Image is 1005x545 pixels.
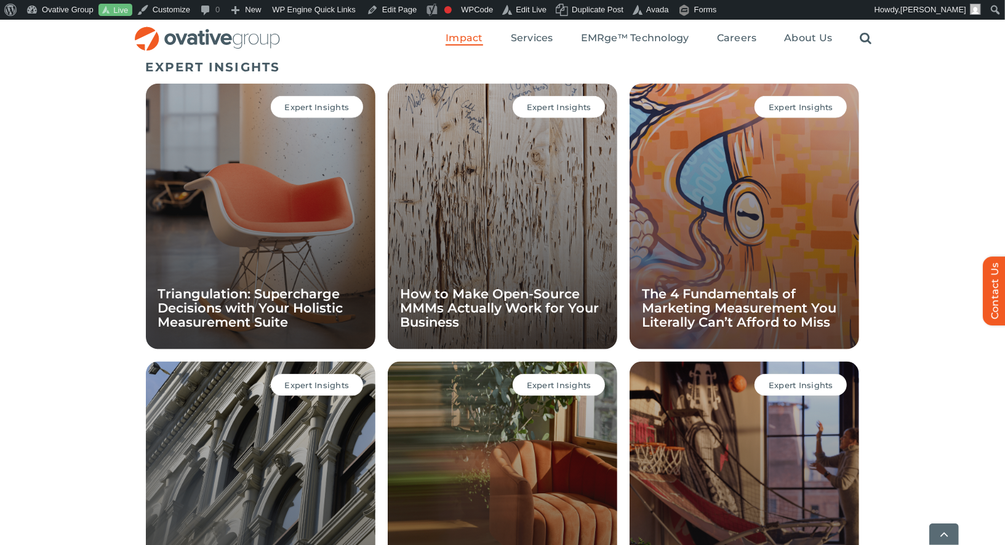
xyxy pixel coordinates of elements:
a: Live [98,4,132,17]
a: How to Make Open-Source MMMs Actually Work for Your Business [400,286,599,330]
a: Careers [717,32,757,46]
div: Focus keyphrase not set [444,6,452,14]
h5: EXPERT INSIGHTS [146,60,860,74]
span: [PERSON_NAME] [900,5,966,14]
a: Triangulation: Supercharge Decisions with Your Holistic Measurement Suite [158,286,343,330]
span: Impact [446,32,482,44]
a: The 4 Fundamentals of Marketing Measurement You Literally Can’t Afford to Miss [642,286,836,330]
nav: Menu [446,19,871,58]
a: EMRge™ Technology [581,32,689,46]
a: Search [860,32,871,46]
a: Services [511,32,553,46]
span: EMRge™ Technology [581,32,689,44]
a: Impact [446,32,482,46]
a: About Us [784,32,832,46]
span: Services [511,32,553,44]
span: About Us [784,32,832,44]
a: OG_Full_horizontal_RGB [134,25,281,37]
span: Careers [717,32,757,44]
